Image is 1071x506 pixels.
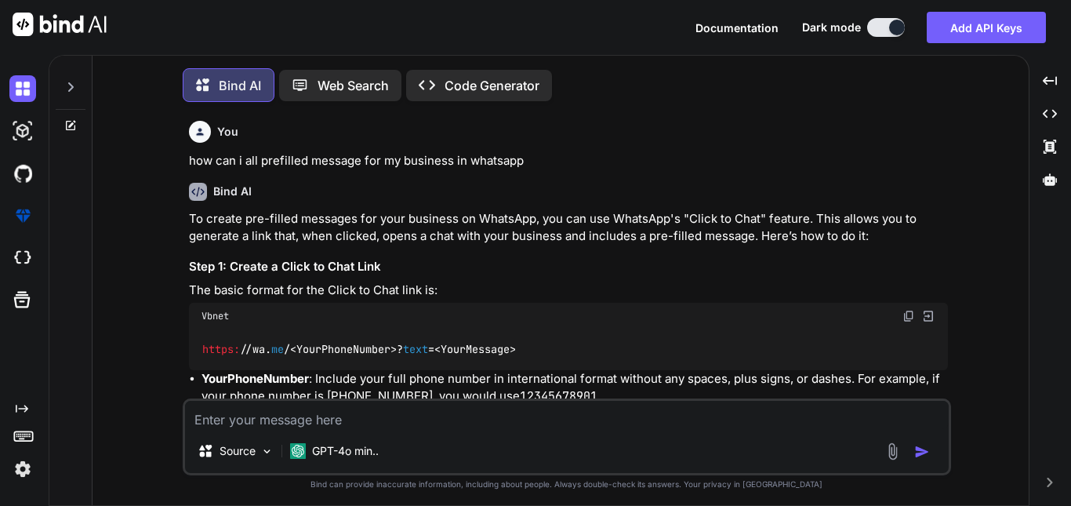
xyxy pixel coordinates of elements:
img: Pick Models [260,445,274,458]
button: Add API Keys [927,12,1046,43]
p: Code Generator [445,76,539,95]
li: : Include your full phone number in international format without any spaces, plus signs, or dashe... [201,370,948,406]
img: icon [914,444,930,460]
h6: Bind AI [213,184,252,199]
p: GPT-4o min.. [312,443,379,459]
img: darkAi-studio [9,118,36,144]
span: me [271,343,284,357]
p: how can i all prefilled message for my business in whatsapp [189,152,948,170]
img: Bind AI [13,13,107,36]
img: attachment [884,442,902,460]
span: Documentation [695,21,779,35]
span: Dark mode [802,20,861,35]
p: Bind AI [219,76,261,95]
p: The basic format for the Click to Chat link is: [189,282,948,300]
p: Bind can provide inaccurate information, including about people. Always double-check its answers.... [183,479,951,490]
h6: You [217,124,238,140]
p: To create pre-filled messages for your business on WhatsApp, you can use WhatsApp's "Click to Cha... [189,210,948,246]
code: //wa. /<YourPhoneNumber>? =<YourMessage> [201,341,517,358]
span: Vbnet [201,310,229,322]
p: Source [220,443,256,459]
img: darkChat [9,75,36,102]
span: text [403,343,428,357]
img: cloudideIcon [9,245,36,271]
p: Web Search [318,76,389,95]
img: githubDark [9,160,36,187]
img: GPT-4o mini [290,443,306,459]
code: 12345678901 [520,388,597,404]
span: https: [202,343,240,357]
img: copy [902,310,915,322]
img: settings [9,456,36,482]
img: Open in Browser [921,309,935,323]
strong: YourPhoneNumber [201,371,309,386]
button: Documentation [695,20,779,36]
h3: Step 1: Create a Click to Chat Link [189,258,948,276]
img: premium [9,202,36,229]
